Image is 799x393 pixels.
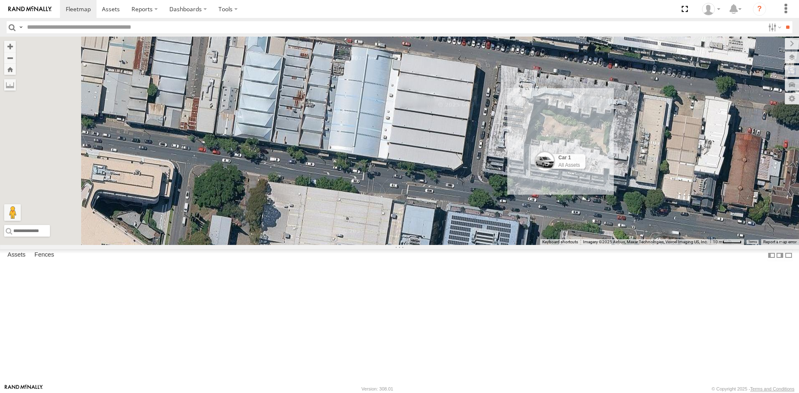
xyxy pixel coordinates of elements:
button: Zoom out [4,52,16,64]
a: Terms and Conditions [750,386,794,391]
label: Dock Summary Table to the Left [767,249,776,261]
span: 10 m [713,240,722,244]
label: Measure [4,79,16,91]
button: Zoom in [4,41,16,52]
div: Tony Vamvakitis [699,3,723,15]
a: Terms (opens in new tab) [748,240,757,244]
button: Map Scale: 10 m per 42 pixels [710,239,744,245]
div: © Copyright 2025 - [712,386,794,391]
label: Search Filter Options [765,21,783,33]
span: Car 1 [558,155,580,160]
a: Visit our Website [5,385,43,393]
span: All Assets [558,163,580,168]
label: Search Query [17,21,24,33]
label: Map Settings [785,93,799,104]
span: View Asset Details [534,151,555,171]
img: rand-logo.svg [8,6,52,12]
label: Fences [30,250,58,261]
label: Dock Summary Table to the Right [776,249,784,261]
button: Drag Pegman onto the map to open Street View [4,204,21,221]
a: Report a map error [763,240,797,244]
i: ? [753,2,766,16]
button: Zoom Home [4,64,16,75]
label: Assets [3,250,30,261]
button: Keyboard shortcuts [542,239,578,245]
div: Version: 308.01 [362,386,393,391]
span: Imagery ©2025 Airbus, Maxar Technologies, Vexcel Imaging US, Inc. [583,240,708,244]
label: Hide Summary Table [784,249,793,261]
